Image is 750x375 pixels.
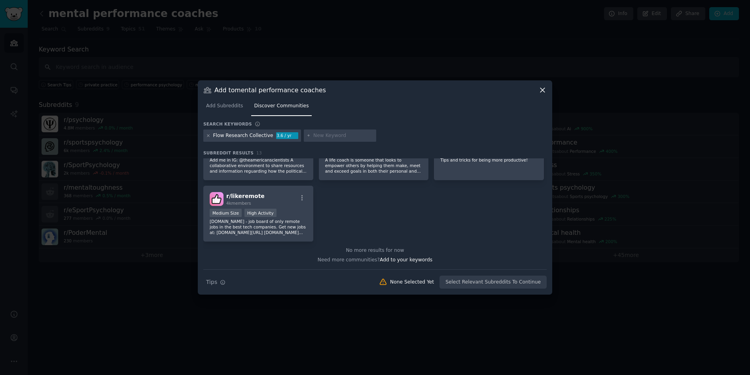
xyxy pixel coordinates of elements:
[276,132,298,139] div: 3.6 / yr
[390,279,434,286] div: None Selected Yet
[203,121,252,127] h3: Search keywords
[440,157,538,163] p: Tips and tricks for being more productive!
[254,103,309,110] span: Discover Communities
[206,278,217,286] span: Tips
[210,219,307,235] p: [DOMAIN_NAME] - job board of only remote jobs in the best tech companies. Get new jobs at: [DOMAI...
[210,157,307,174] p: Add me in IG: @theamericanscientists A collaborative environment to share resources and informati...
[256,150,262,155] span: 13
[226,193,265,199] span: r/ likeremote
[380,257,432,263] span: Add to your keywords
[210,192,223,206] img: likeremote
[203,247,547,254] div: No more results for now
[210,209,242,217] div: Medium Size
[206,103,243,110] span: Add Subreddits
[203,254,547,264] div: Need more communities?
[313,132,373,139] input: New Keyword
[325,157,422,174] p: A life coach is someone that looks to empower others by helping them make, meet and exceed goals ...
[244,209,277,217] div: High Activity
[203,150,254,156] span: Subreddit Results
[226,201,251,206] span: 4k members
[214,86,326,94] h3: Add to mental performance coaches
[251,100,311,116] a: Discover Communities
[203,275,228,289] button: Tips
[203,100,246,116] a: Add Subreddits
[213,132,273,139] div: Flow Research Collective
